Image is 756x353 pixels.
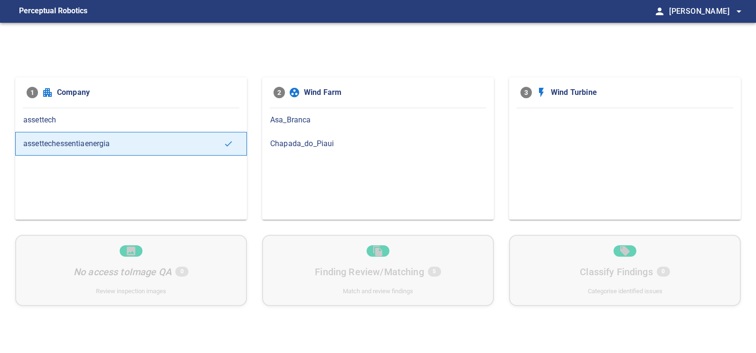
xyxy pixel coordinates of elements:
[654,6,665,17] span: person
[733,6,745,17] span: arrow_drop_down
[270,138,486,149] span: Chapada_do_Piaui
[57,87,236,98] span: Company
[19,4,87,19] figcaption: Perceptual Robotics
[15,132,247,156] div: assettechessentiaenergia
[270,114,486,126] span: Asa_Branca
[665,2,745,21] button: [PERSON_NAME]
[304,87,482,98] span: Wind Farm
[551,87,729,98] span: Wind Turbine
[262,132,494,156] div: Chapada_do_Piaui
[23,114,239,126] span: assettech
[262,108,494,132] div: Asa_Branca
[27,87,38,98] span: 1
[669,5,745,18] span: [PERSON_NAME]
[15,108,247,132] div: assettech
[274,87,285,98] span: 2
[23,138,224,149] span: assettechessentiaenergia
[520,87,532,98] span: 3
